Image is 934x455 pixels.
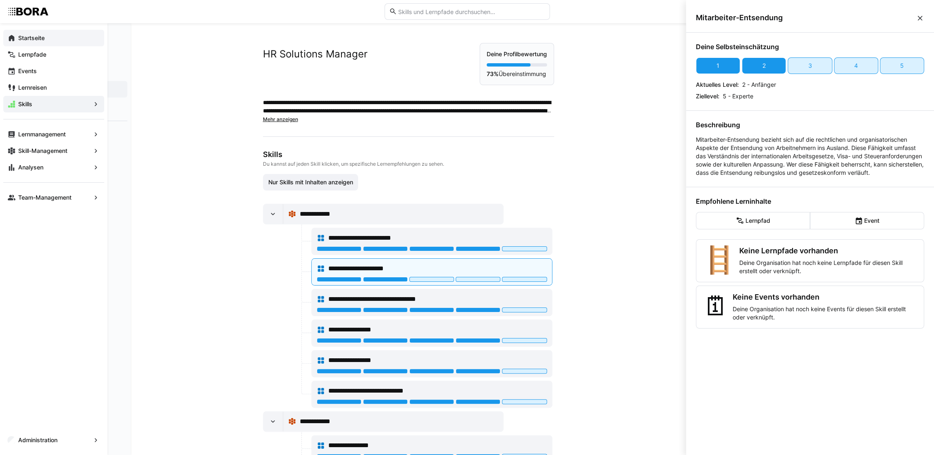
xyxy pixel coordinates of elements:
h4: Beschreibung [696,121,924,129]
strong: 73% [487,70,499,77]
div: 1 [717,62,719,70]
h3: Skills [263,150,552,159]
p: 2 - Anfänger [742,81,776,89]
p: Aktuelles Level: [696,81,739,89]
h4: Deine Selbsteinschätzung [696,43,924,51]
div: 🗓 [703,293,729,322]
p: Mitarbeiter-Entsendung bezieht sich auf die rechtlichen und organisatorischen Aspekte der Entsend... [696,136,924,177]
p: Deine Profilbewertung [487,50,547,58]
h3: Keine Lernpfade vorhanden [739,246,917,255]
p: Deine Organisation hat noch keine Lernpfade für diesen Skill erstellt oder verknüpft. [739,259,917,275]
span: Nur Skills mit Inhalten anzeigen [267,178,354,186]
h3: Keine Events vorhanden [733,293,917,302]
span: Mitarbeiter-Entsendung [696,13,916,22]
eds-button-option: Lernpfad [696,212,810,229]
p: Deine Organisation hat noch keine Events für diesen Skill erstellt oder verknüpft. [733,305,917,322]
div: 2 [762,62,766,70]
button: Nur Skills mit Inhalten anzeigen [263,174,358,191]
p: Ziellevel: [696,92,719,100]
input: Skills und Lernpfade durchsuchen… [397,8,545,15]
eds-button-option: Event [810,212,924,229]
h4: Empfohlene Lerninhalte [696,197,924,205]
div: 5 [900,62,904,70]
p: Du kannst auf jeden Skill klicken, um spezifische Lernempfehlungen zu sehen. [263,161,552,167]
p: Übereinstimmung [487,70,547,78]
h2: HR Solutions Manager [263,48,368,60]
div: 4 [854,62,858,70]
div: 3 [808,62,812,70]
p: 5 - Experte [723,92,753,100]
div: 🪜 [703,246,736,275]
span: Mehr anzeigen [263,116,298,122]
